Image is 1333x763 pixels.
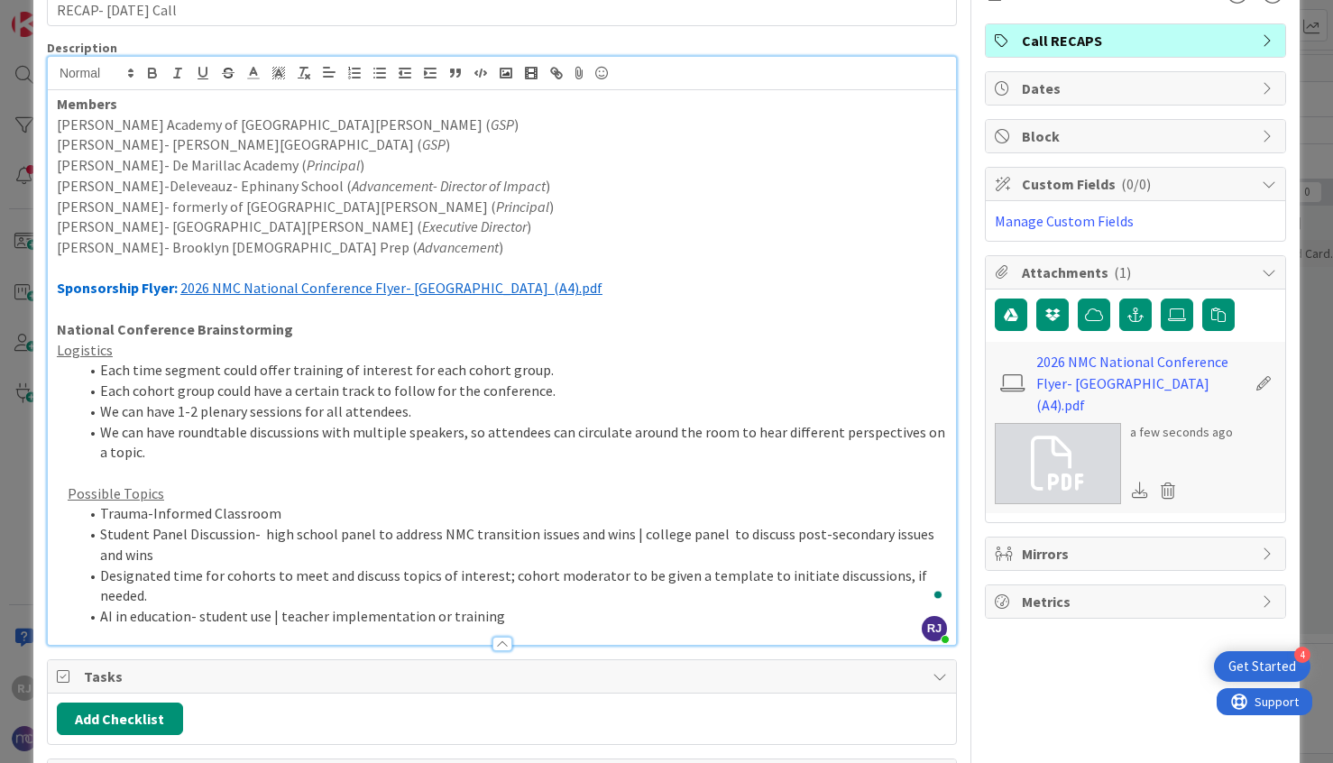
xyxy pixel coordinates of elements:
div: Open Get Started checklist, remaining modules: 4 [1214,651,1310,682]
li: AI in education- student use | teacher implementation or training [78,606,947,627]
span: 2026 NMC National Conference Flyer- [GEOGRAPHIC_DATA] (A4).pdf [180,279,602,297]
span: Mirrors [1022,543,1253,565]
strong: Sponsorship Flyer: [57,279,178,297]
span: ( 1 ) [1114,263,1131,281]
strong: Members [57,95,117,113]
span: Metrics [1022,591,1253,612]
em: Principal [307,156,360,174]
span: Support [38,3,82,24]
span: Custom Fields [1022,173,1253,195]
p: [PERSON_NAME]- Brooklyn [DEMOGRAPHIC_DATA] Prep ( ) [57,237,947,258]
p: [PERSON_NAME]- [GEOGRAPHIC_DATA][PERSON_NAME] ( ) [57,216,947,237]
div: To enrich screen reader interactions, please activate Accessibility in Grammarly extension settings [48,90,956,645]
em: GSP [422,135,446,153]
em: GSP [491,115,514,133]
li: We can have 1-2 plenary sessions for all attendees. [78,401,947,422]
p: [PERSON_NAME] Academy of [GEOGRAPHIC_DATA][PERSON_NAME] ( ) [57,115,947,135]
em: Advancement- Director of Impact [352,177,546,195]
div: Download [1130,479,1150,502]
li: Each cohort group could have a certain track to follow for the conference. [78,381,947,401]
span: Block [1022,125,1253,147]
div: a few seconds ago [1130,423,1233,442]
em: Advancement [418,238,499,256]
li: Student Panel Discussion- high school panel to address NMC transition issues and wins | college p... [78,524,947,565]
li: Trauma-Informed Classroom [78,503,947,524]
a: Manage Custom Fields [995,212,1134,230]
p: [PERSON_NAME]- De Marillac Academy ( ) [57,155,947,176]
em: Principal [496,198,549,216]
div: Get Started [1228,657,1296,676]
li: Each time segment could offer training of interest for each cohort group. [78,360,947,381]
div: 4 [1294,647,1310,663]
p: [PERSON_NAME]- formerly of [GEOGRAPHIC_DATA][PERSON_NAME] ( ) [57,197,947,217]
span: Call RECAPS [1022,30,1253,51]
span: ( 0/0 ) [1121,175,1151,193]
u: Logistics [57,341,113,359]
li: Designated time for cohorts to meet and discuss topics of interest; cohort moderator to be given ... [78,565,947,606]
span: Dates [1022,78,1253,99]
span: Attachments [1022,262,1253,283]
strong: National Conference Brainstorming [57,320,293,338]
p: [PERSON_NAME]-Deleveauz- Ephinany School ( ) [57,176,947,197]
span: Description [47,40,117,56]
button: Add Checklist [57,703,183,735]
em: Executive Director [422,217,527,235]
span: RJ [922,616,947,641]
u: Possible Topics [68,484,164,502]
li: We can have roundtable discussions with multiple speakers, so attendees can circulate around the ... [78,422,947,463]
span: Tasks [84,666,924,687]
a: 2026 NMC National Conference Flyer- [GEOGRAPHIC_DATA] (A4).pdf [1036,351,1246,416]
p: [PERSON_NAME]- [PERSON_NAME][GEOGRAPHIC_DATA] ( ) [57,134,947,155]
